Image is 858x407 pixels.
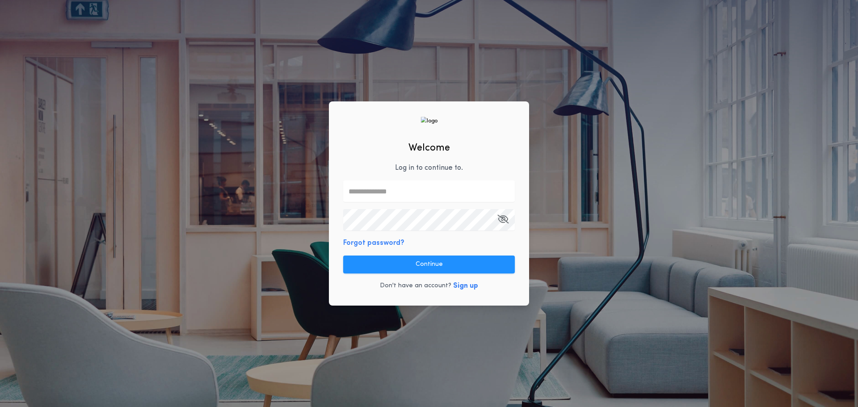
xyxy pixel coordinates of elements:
button: Forgot password? [343,238,404,248]
p: Log in to continue to . [395,163,463,173]
button: Continue [343,256,515,273]
h2: Welcome [408,141,450,155]
img: logo [421,117,437,125]
p: Don't have an account? [380,281,451,290]
button: Sign up [453,281,478,291]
